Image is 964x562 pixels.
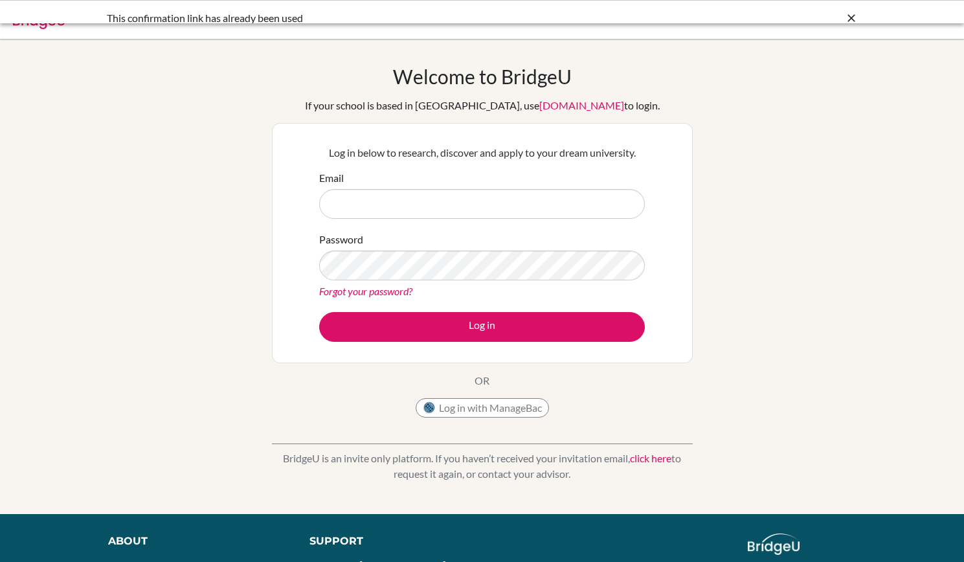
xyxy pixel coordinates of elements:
p: Log in below to research, discover and apply to your dream university. [319,145,645,161]
button: Log in [319,312,645,342]
label: Email [319,170,344,186]
div: This confirmation link has already been used [107,10,664,26]
label: Password [319,232,363,247]
p: BridgeU is an invite only platform. If you haven’t received your invitation email, to request it ... [272,451,693,482]
div: Support [309,534,469,549]
a: Forgot your password? [319,285,412,297]
button: Log in with ManageBac [416,398,549,418]
div: About [108,534,280,549]
div: If your school is based in [GEOGRAPHIC_DATA], use to login. [305,98,660,113]
p: OR [475,373,489,388]
a: [DOMAIN_NAME] [539,99,624,111]
h1: Welcome to BridgeU [393,65,572,88]
img: logo_white@2x-f4f0deed5e89b7ecb1c2cc34c3e3d731f90f0f143d5ea2071677605dd97b5244.png [748,534,800,555]
a: click here [630,452,671,464]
